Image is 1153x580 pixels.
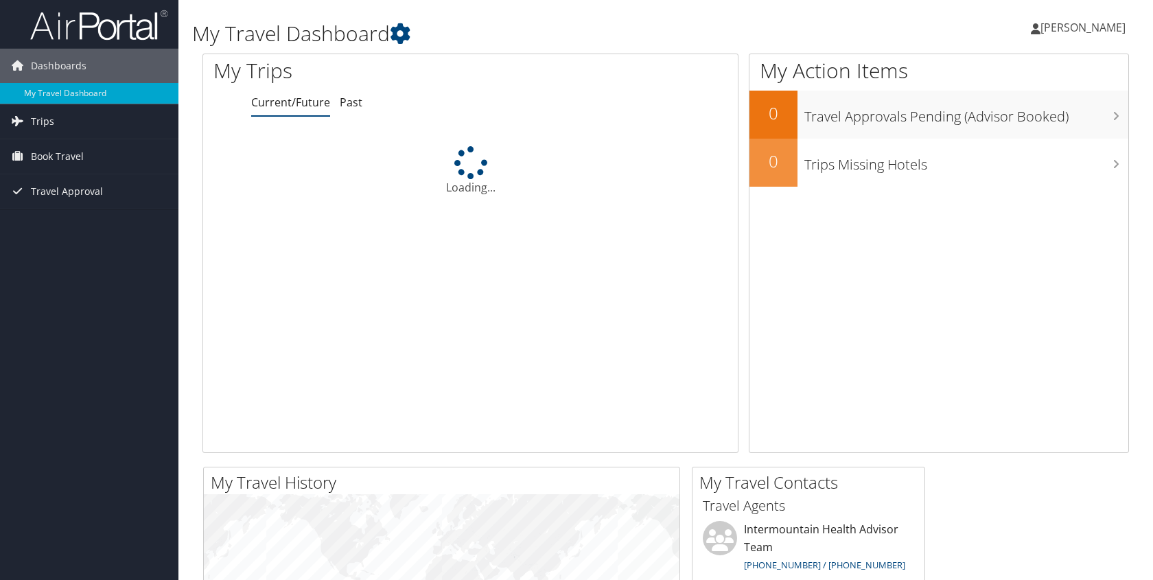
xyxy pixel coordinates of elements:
[192,19,824,48] h1: My Travel Dashboard
[749,102,797,125] h2: 0
[31,49,86,83] span: Dashboards
[31,104,54,139] span: Trips
[213,56,505,85] h1: My Trips
[1031,7,1139,48] a: [PERSON_NAME]
[31,139,84,174] span: Book Travel
[703,496,914,515] h3: Travel Agents
[30,9,167,41] img: airportal-logo.png
[749,56,1128,85] h1: My Action Items
[699,471,924,494] h2: My Travel Contacts
[340,95,362,110] a: Past
[749,139,1128,187] a: 0Trips Missing Hotels
[804,100,1128,126] h3: Travel Approvals Pending (Advisor Booked)
[203,146,738,196] div: Loading...
[744,559,905,571] a: [PHONE_NUMBER] / [PHONE_NUMBER]
[749,91,1128,139] a: 0Travel Approvals Pending (Advisor Booked)
[251,95,330,110] a: Current/Future
[31,174,103,209] span: Travel Approval
[749,150,797,173] h2: 0
[211,471,679,494] h2: My Travel History
[1040,20,1126,35] span: [PERSON_NAME]
[804,148,1128,174] h3: Trips Missing Hotels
